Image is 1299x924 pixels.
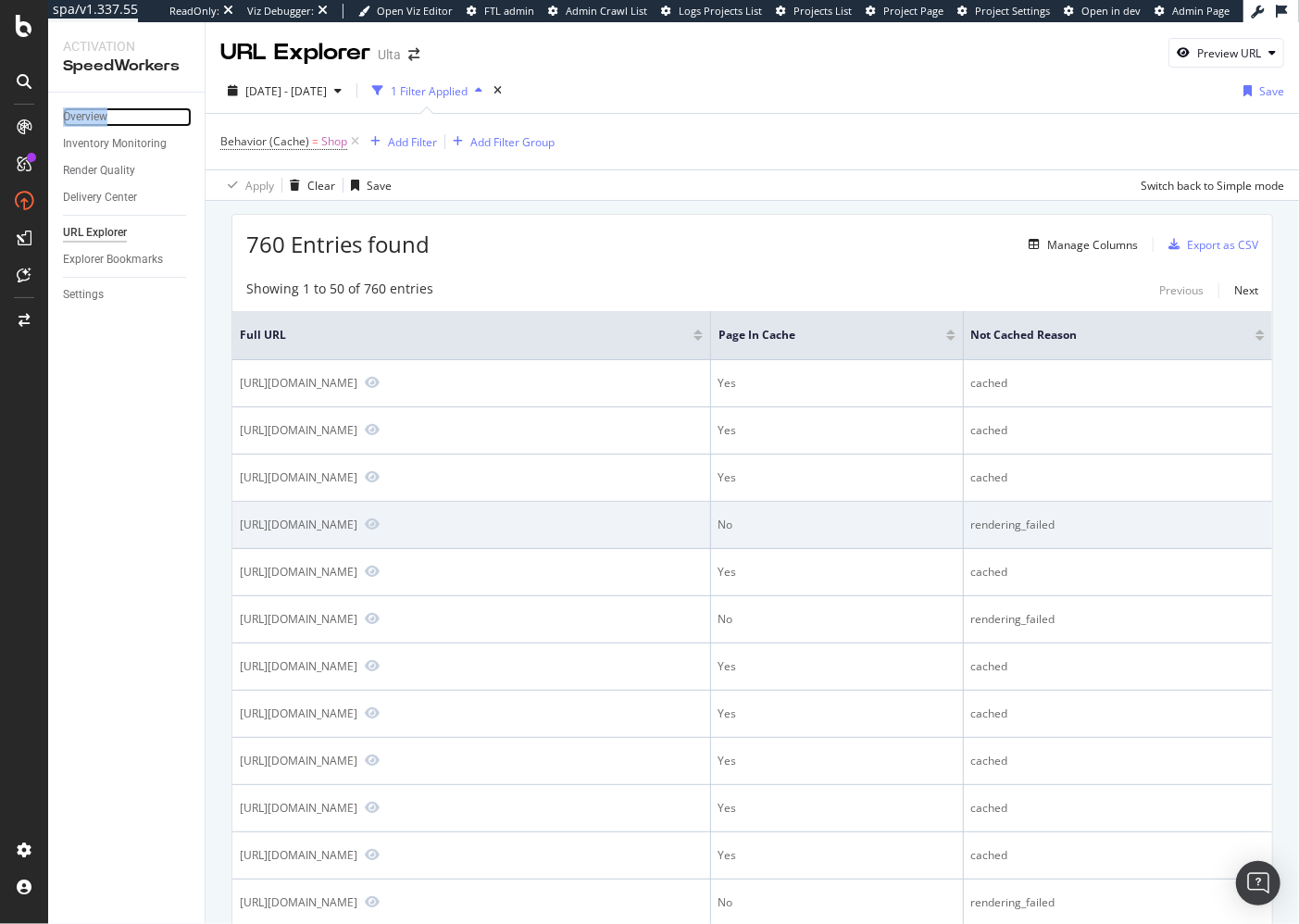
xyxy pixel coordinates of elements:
div: Settings [63,285,104,305]
a: Preview https://www.ulta.com/shop/body-care/bath-body-accessories/bath-sponges-gloves-brushes [365,423,380,436]
span: Open in dev [1081,4,1141,18]
a: Open in dev [1064,4,1141,19]
a: FTL admin [467,4,534,19]
div: Explorer Bookmarks [63,250,163,269]
a: Project Page [866,4,943,19]
button: [DATE] - [DATE] [220,76,349,106]
div: Save [1259,83,1284,99]
button: Preview URL [1168,38,1284,68]
div: [URL][DOMAIN_NAME] [240,611,357,627]
button: Clear [282,170,335,200]
div: cached [971,800,1265,817]
div: Yes [718,753,956,769]
a: Preview https://www.ulta.com/shop/gifts/by-price/15-under [365,895,380,908]
span: Behavior (Cache) [220,133,309,149]
a: Preview https://www.ulta.com/shop/skin-care/dermatologist-recommended/cleansers [365,376,380,389]
div: Inventory Monitoring [63,134,167,154]
div: [URL][DOMAIN_NAME] [240,469,357,485]
div: [URL][DOMAIN_NAME] [240,422,357,438]
div: Yes [718,422,956,439]
div: [URL][DOMAIN_NAME] [240,847,357,863]
a: Projects List [776,4,852,19]
div: Add Filter Group [470,134,555,150]
div: URL Explorer [220,37,370,69]
a: Preview https://www.ulta.com/shop/body-care/bath-shower [365,612,380,625]
div: No [718,611,956,628]
span: Not Cached Reason [971,327,1228,343]
div: Viz Debugger: [247,4,314,19]
button: Next [1234,280,1258,302]
span: Full URL [240,327,666,343]
a: Inventory Monitoring [63,134,192,154]
span: FTL admin [484,4,534,18]
span: [DATE] - [DATE] [245,83,327,99]
button: 1 Filter Applied [365,76,490,106]
div: Yes [718,705,956,722]
div: cached [971,705,1265,722]
a: Project Settings [957,4,1050,19]
button: Manage Columns [1021,233,1138,256]
div: Yes [718,469,956,486]
div: URL Explorer [63,223,127,243]
div: Yes [718,658,956,675]
span: Project Settings [975,4,1050,18]
button: Previous [1159,280,1204,302]
span: = [312,133,319,149]
div: Previous [1159,282,1204,298]
a: Preview https://www.ulta.com/shop/skin-care/cleansers/cleansing-balms-oils [365,659,380,672]
div: Yes [718,375,956,392]
div: Render Quality [63,161,135,181]
div: ReadOnly: [169,4,219,19]
a: Preview https://www.ulta.com/shop/makeup/lips [365,706,380,719]
div: cached [971,469,1265,486]
div: No [718,517,956,533]
div: cached [971,658,1265,675]
span: Projects List [793,4,852,18]
div: [URL][DOMAIN_NAME] [240,375,357,391]
div: Activation [63,37,190,56]
a: URL Explorer [63,223,192,243]
div: Delivery Center [63,188,137,207]
div: times [490,81,506,100]
span: Admin Page [1172,4,1230,18]
a: Preview https://www.ulta.com/shop/men/travel-size-mens-care [365,801,380,814]
div: Export as CSV [1187,237,1258,253]
div: rendering_failed [971,611,1265,628]
a: Render Quality [63,161,192,181]
div: Add Filter [388,134,437,150]
a: Logs Projects List [661,4,762,19]
div: [URL][DOMAIN_NAME] [240,564,357,580]
button: Save [343,170,392,200]
div: [URL][DOMAIN_NAME] [240,800,357,816]
span: Logs Projects List [679,4,762,18]
div: Yes [718,847,956,864]
a: Preview https://www.ulta.com/shop/fragrance/mens-fragrance [365,754,380,767]
button: Switch back to Simple mode [1133,170,1284,200]
div: cached [971,564,1265,581]
div: rendering_failed [971,517,1265,533]
span: Project Page [883,4,943,18]
div: cached [971,375,1265,392]
div: SpeedWorkers [63,56,190,77]
div: arrow-right-arrow-left [408,48,419,61]
div: Manage Columns [1047,237,1138,253]
div: Clear [307,178,335,194]
button: Add Filter Group [445,131,555,153]
button: Save [1236,76,1284,106]
a: Delivery Center [63,188,192,207]
div: Ulta [378,45,401,64]
div: Next [1234,282,1258,298]
div: Showing 1 to 50 of 760 entries [246,280,433,302]
span: Admin Crawl List [566,4,647,18]
div: Open Intercom Messenger [1236,861,1280,905]
a: Overview [63,107,192,127]
span: Page in Cache [718,327,918,343]
div: rendering_failed [971,894,1265,911]
div: Switch back to Simple mode [1141,178,1284,194]
a: Settings [63,285,192,305]
span: 760 Entries found [246,229,430,259]
a: Preview https://www.ulta.com/shop/hair/all [365,518,380,531]
div: No [718,894,956,911]
a: Admin Crawl List [548,4,647,19]
div: [URL][DOMAIN_NAME] [240,705,357,721]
